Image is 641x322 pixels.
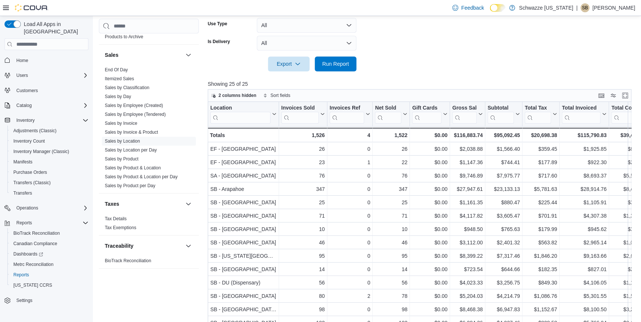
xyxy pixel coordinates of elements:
[10,229,88,238] span: BioTrack Reconciliation
[576,3,577,12] p: |
[105,174,178,179] a: Sales by Product & Location per Day
[330,105,370,124] button: Invoices Ref
[10,126,88,135] span: Adjustments (Classic)
[105,147,157,153] span: Sales by Location per Day
[105,139,140,144] a: Sales by Location
[105,76,134,81] a: Itemized Sales
[488,131,520,140] div: $95,092.45
[257,18,356,33] button: All
[525,185,557,194] div: $5,781.63
[105,67,128,73] span: End Of Day
[10,168,50,177] a: Purchase Orders
[452,198,483,207] div: $1,161.35
[525,105,551,124] div: Total Tax
[208,21,227,27] label: Use Type
[488,212,520,221] div: $3,605.47
[16,297,32,303] span: Settings
[412,105,441,112] div: Gift Cards
[449,0,487,15] a: Feedback
[315,56,356,71] button: Run Report
[281,225,324,234] div: 10
[330,172,370,180] div: 0
[488,172,520,180] div: $7,975.77
[7,238,91,249] button: Canadian Compliance
[525,252,557,261] div: $1,846.20
[13,159,32,165] span: Manifests
[105,138,140,144] span: Sales by Location
[105,121,137,126] a: Sales by Invoice
[452,252,483,261] div: $8,399.22
[10,250,88,258] span: Dashboards
[10,178,54,187] a: Transfers (Classic)
[210,105,271,112] div: Location
[488,145,520,154] div: $1,566.40
[488,105,514,112] div: Subtotal
[7,146,91,157] button: Inventory Manager (Classic)
[375,252,407,261] div: 95
[281,265,324,274] div: 14
[1,100,91,111] button: Catalog
[10,137,48,146] a: Inventory Count
[582,3,588,12] span: SB
[105,225,136,230] a: Tax Exemptions
[13,218,35,227] button: Reports
[7,188,91,198] button: Transfers
[105,112,166,117] a: Sales by Employee (Tendered)
[562,105,600,112] div: Total Invoiced
[330,131,370,140] div: 4
[412,198,447,207] div: $0.00
[281,131,324,140] div: 1,526
[452,105,477,112] div: Gross Sales
[13,116,38,125] button: Inventory
[105,242,182,250] button: Traceability
[105,258,151,263] a: BioTrack Reconciliation
[281,105,318,112] div: Invoices Sold
[330,185,370,194] div: 0
[105,183,155,188] a: Sales by Product per Day
[7,249,91,259] a: Dashboards
[16,220,32,226] span: Reports
[13,261,54,267] span: Metrc Reconciliation
[16,88,38,94] span: Customers
[452,238,483,247] div: $3,112.00
[10,147,88,156] span: Inventory Manager (Classic)
[10,250,46,258] a: Dashboards
[105,103,163,108] a: Sales by Employee (Created)
[99,65,199,193] div: Sales
[268,56,310,71] button: Export
[16,205,38,211] span: Operations
[105,94,131,100] span: Sales by Day
[281,145,324,154] div: 26
[562,145,606,154] div: $1,925.85
[330,105,364,112] div: Invoices Ref
[13,251,43,257] span: Dashboards
[16,58,28,64] span: Home
[330,198,370,207] div: 0
[13,138,45,144] span: Inventory Count
[1,55,91,65] button: Home
[21,20,88,35] span: Load All Apps in [GEOGRAPHIC_DATA]
[13,86,88,95] span: Customers
[105,165,161,170] a: Sales by Product & Location
[562,105,606,124] button: Total Invoiced
[490,4,505,12] input: Dark Mode
[260,91,293,100] button: Sort fields
[375,238,407,247] div: 46
[10,260,88,269] span: Metrc Reconciliation
[562,105,600,124] div: Total Invoiced
[562,225,606,234] div: $945.62
[375,145,407,154] div: 26
[1,295,91,306] button: Settings
[208,91,259,100] button: 2 columns hidden
[105,130,158,135] a: Sales by Invoice & Product
[488,105,514,124] div: Subtotal
[488,198,520,207] div: $880.47
[7,136,91,146] button: Inventory Count
[562,158,606,167] div: $922.30
[13,169,47,175] span: Purchase Orders
[13,204,41,212] button: Operations
[10,178,88,187] span: Transfers (Classic)
[1,70,91,81] button: Users
[452,212,483,221] div: $4,117.82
